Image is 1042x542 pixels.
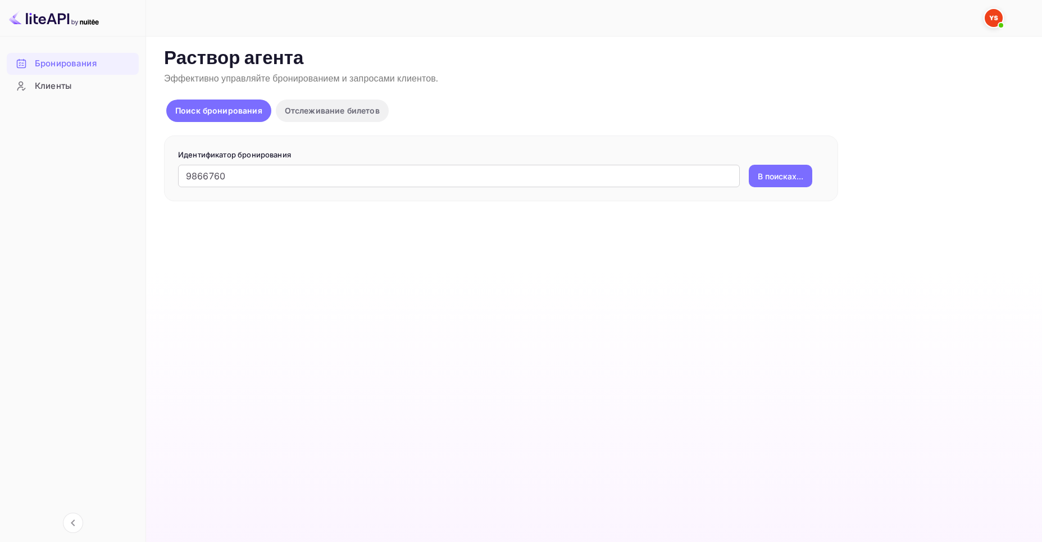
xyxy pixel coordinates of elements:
ya-tr-span: Клиенты [35,80,71,93]
div: Бронирования [7,53,139,75]
ya-tr-span: В поисках... [758,170,803,182]
div: Клиенты [7,75,139,97]
ya-tr-span: Раствор агента [164,47,304,71]
input: Введите идентификатор бронирования (например, 63782194) [178,165,740,187]
ya-tr-span: Идентификатор бронирования [178,150,291,159]
button: В поисках... [749,165,812,187]
img: Логотип LiteAPI [9,9,99,27]
a: Бронирования [7,53,139,74]
ya-tr-span: Эффективно управляйте бронированием и запросами клиентов. [164,73,438,85]
ya-tr-span: Отслеживание билетов [285,106,380,115]
a: Клиенты [7,75,139,96]
ya-tr-span: Поиск бронирования [175,106,262,115]
img: Служба Поддержки Яндекса [985,9,1003,27]
ya-tr-span: Бронирования [35,57,97,70]
button: Свернуть навигацию [63,513,83,533]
